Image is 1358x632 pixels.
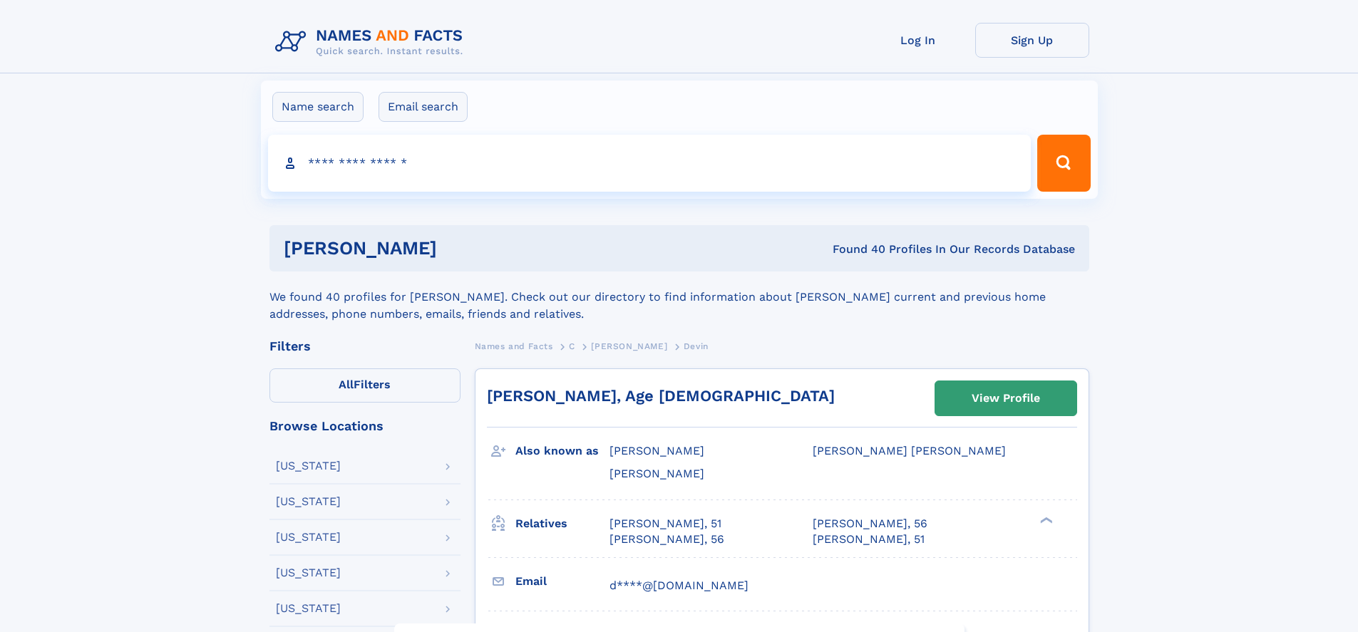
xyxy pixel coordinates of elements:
[269,420,461,432] div: Browse Locations
[813,532,925,547] a: [PERSON_NAME], 51
[515,439,609,463] h3: Also known as
[269,23,475,61] img: Logo Names and Facts
[269,271,1089,323] div: We found 40 profiles for [PERSON_NAME]. Check out our directory to find information about [PERSON...
[569,341,575,351] span: C
[634,242,1075,257] div: Found 40 Profiles In Our Records Database
[1037,135,1090,192] button: Search Button
[861,23,975,58] a: Log In
[269,340,461,353] div: Filters
[276,532,341,543] div: [US_STATE]
[269,368,461,403] label: Filters
[276,460,341,472] div: [US_STATE]
[591,341,667,351] span: [PERSON_NAME]
[276,603,341,614] div: [US_STATE]
[487,387,835,405] a: [PERSON_NAME], Age [DEMOGRAPHIC_DATA]
[813,516,927,532] a: [PERSON_NAME], 56
[475,337,553,355] a: Names and Facts
[609,532,724,547] a: [PERSON_NAME], 56
[1036,515,1054,524] div: ❯
[276,567,341,579] div: [US_STATE]
[975,23,1089,58] a: Sign Up
[609,516,721,532] a: [PERSON_NAME], 51
[569,337,575,355] a: C
[813,444,1006,457] span: [PERSON_NAME] [PERSON_NAME]
[591,337,667,355] a: [PERSON_NAME]
[379,92,468,122] label: Email search
[684,341,709,351] span: Devin
[972,382,1040,415] div: View Profile
[268,135,1032,192] input: search input
[515,512,609,536] h3: Relatives
[284,239,635,257] h1: [PERSON_NAME]
[272,92,364,122] label: Name search
[339,378,354,391] span: All
[515,569,609,594] h3: Email
[609,467,704,480] span: [PERSON_NAME]
[609,444,704,457] span: [PERSON_NAME]
[276,496,341,507] div: [US_STATE]
[935,381,1076,415] a: View Profile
